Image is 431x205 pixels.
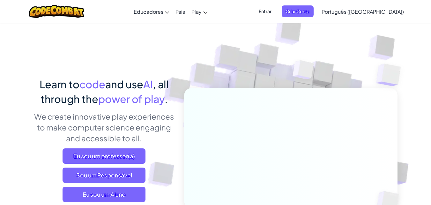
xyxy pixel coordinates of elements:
span: Play [191,8,202,15]
img: CodeCombat logo [29,5,85,18]
span: . [165,92,168,105]
a: Português ([GEOGRAPHIC_DATA]) [318,3,407,20]
a: Sou um Responsável [63,168,145,183]
a: Educadores [130,3,172,20]
span: Educadores [134,8,163,15]
button: Criar Conta [282,5,314,17]
span: Learn to [40,78,79,91]
button: Entrar [255,5,275,17]
span: and use [105,78,143,91]
img: Overlap cubes [363,48,419,102]
span: AI [143,78,153,91]
span: code [79,78,105,91]
a: Eu sou um professor(a) [63,148,145,164]
button: Eu sou um Aluno [63,187,145,202]
span: power of play [98,92,165,105]
img: Overlap cubes [280,48,326,95]
a: Pais [172,3,188,20]
p: We create innovative play experiences to make computer science engaging and accessible to all. [34,111,175,144]
a: Play [188,3,211,20]
span: Português ([GEOGRAPHIC_DATA]) [322,8,404,15]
